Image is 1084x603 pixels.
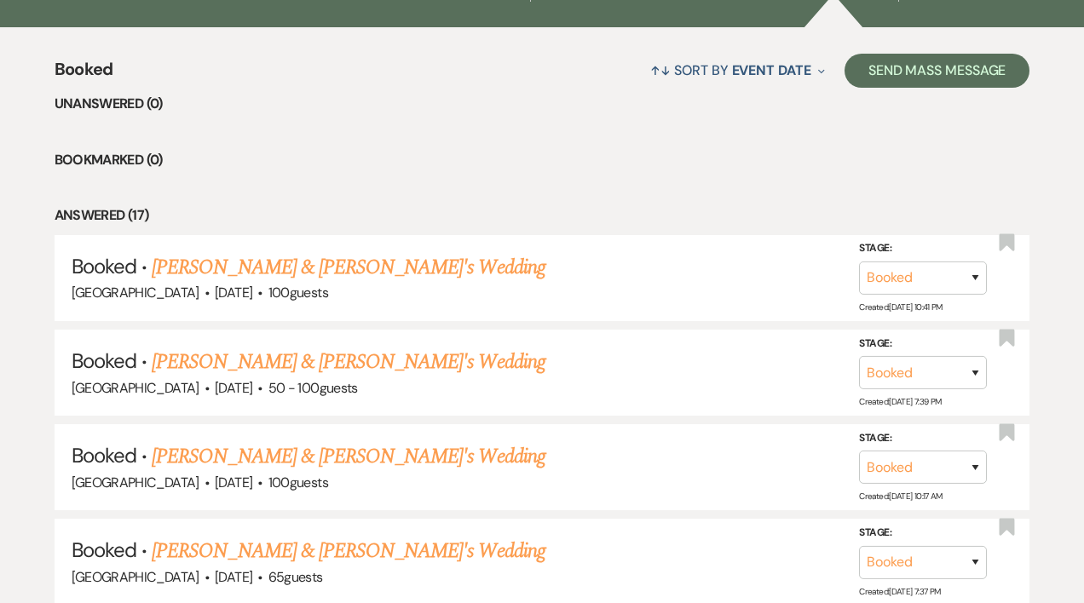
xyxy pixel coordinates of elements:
span: Created: [DATE] 10:41 PM [859,301,942,313]
span: Booked [72,442,136,468]
label: Stage: [859,524,987,543]
span: Created: [DATE] 7:37 PM [859,585,940,596]
span: [GEOGRAPHIC_DATA] [72,474,199,491]
span: 100 guests [268,474,328,491]
a: [PERSON_NAME] & [PERSON_NAME]'s Wedding [152,347,545,377]
span: Event Date [732,61,811,79]
span: Booked [72,347,136,374]
label: Stage: [859,429,987,448]
span: [DATE] [215,474,252,491]
li: Bookmarked (0) [55,149,1030,171]
button: Sort By Event Date [643,48,831,93]
li: Answered (17) [55,204,1030,227]
span: [GEOGRAPHIC_DATA] [72,379,199,397]
label: Stage: [859,239,987,258]
span: Booked [55,56,113,93]
span: 50 - 100 guests [268,379,358,397]
span: [GEOGRAPHIC_DATA] [72,568,199,586]
span: Created: [DATE] 10:17 AM [859,491,942,502]
span: [DATE] [215,379,252,397]
span: 100 guests [268,284,328,301]
label: Stage: [859,334,987,353]
li: Unanswered (0) [55,93,1030,115]
span: 65 guests [268,568,323,586]
a: [PERSON_NAME] & [PERSON_NAME]'s Wedding [152,536,545,566]
span: Booked [72,537,136,563]
a: [PERSON_NAME] & [PERSON_NAME]'s Wedding [152,252,545,283]
span: [DATE] [215,568,252,586]
span: Created: [DATE] 7:39 PM [859,396,941,407]
span: Booked [72,253,136,279]
span: ↑↓ [650,61,671,79]
a: [PERSON_NAME] & [PERSON_NAME]'s Wedding [152,441,545,472]
span: [DATE] [215,284,252,301]
span: [GEOGRAPHIC_DATA] [72,284,199,301]
button: Send Mass Message [845,54,1030,88]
